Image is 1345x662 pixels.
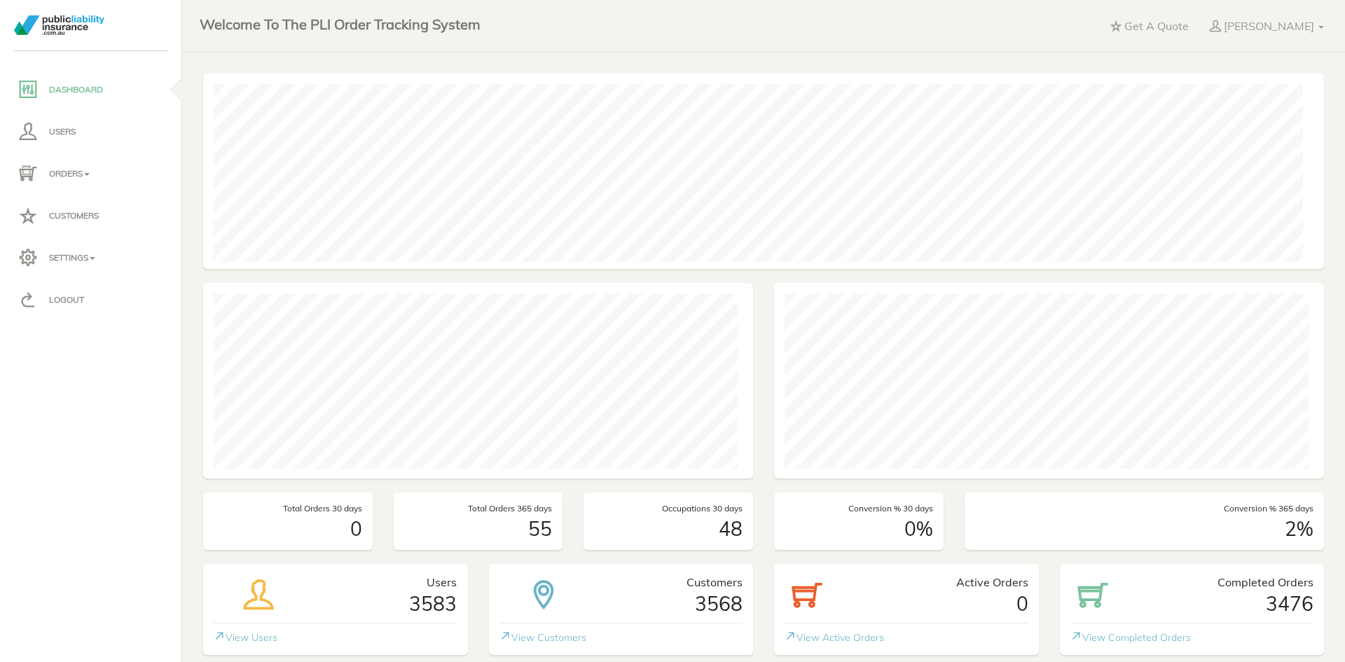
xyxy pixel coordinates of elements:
[594,503,743,515] p: Occupations 30 days
[404,503,553,515] p: Total Orders 365 days
[1070,631,1191,644] a: View Completed Orders
[214,631,277,644] a: View Users
[850,574,1028,618] div: 0
[18,163,165,184] p: Orders
[1224,18,1314,34] p: [PERSON_NAME]
[850,574,1028,590] p: Active Orders
[18,121,165,142] p: Users
[189,4,491,39] a: Welcome To The PLI Order Tracking System
[214,503,362,515] p: Total Orders 30 days
[975,503,1313,543] div: 2%
[1199,11,1334,41] a: [PERSON_NAME]
[324,574,457,618] div: 3583
[1136,574,1313,618] div: 3476
[609,574,743,590] p: Customers
[18,247,165,268] p: Settings
[404,503,553,543] div: 55
[499,631,586,644] a: View Customers
[14,15,104,35] img: PLI_logotransparent.png
[785,503,933,543] div: 0%
[594,503,743,543] div: 48
[785,503,933,515] p: Conversion % 30 days
[1124,18,1189,34] p: Get A Quote
[18,205,165,226] p: Customers
[324,574,457,590] p: Users
[214,503,362,543] div: 0
[1136,574,1313,590] p: Completed Orders
[609,574,743,618] div: 3568
[975,503,1313,515] p: Conversion % 365 days
[18,289,165,310] p: Logout
[785,631,884,644] a: View Active Orders
[18,79,165,100] p: Dashboard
